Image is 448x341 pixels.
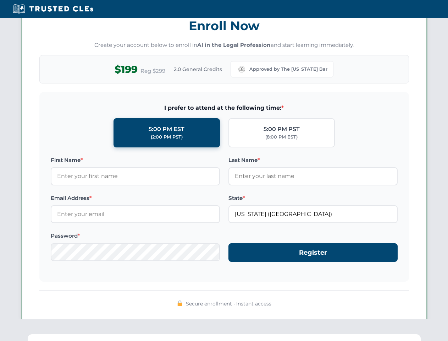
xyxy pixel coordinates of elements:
[39,15,409,37] h3: Enroll Now
[140,67,165,75] span: Reg $299
[177,301,183,306] img: 🔒
[228,205,398,223] input: Missouri (MO)
[51,156,220,164] label: First Name
[265,134,298,141] div: (8:00 PM EST)
[151,134,183,141] div: (2:00 PM PST)
[51,232,220,240] label: Password
[149,125,184,134] div: 5:00 PM EST
[237,64,247,74] img: Missouri Bar
[51,194,220,202] label: Email Address
[51,103,398,113] span: I prefer to attend at the following time:
[228,156,398,164] label: Last Name
[228,243,398,262] button: Register
[228,194,398,202] label: State
[228,167,398,185] input: Enter your last name
[39,41,409,49] p: Create your account below to enroll in and start learning immediately.
[174,65,222,73] span: 2.0 General Credits
[249,66,327,73] span: Approved by The [US_STATE] Bar
[186,300,271,308] span: Secure enrollment • Instant access
[197,42,271,48] strong: AI in the Legal Profession
[51,205,220,223] input: Enter your email
[51,167,220,185] input: Enter your first name
[264,125,300,134] div: 5:00 PM PST
[115,61,138,77] span: $199
[11,4,95,14] img: Trusted CLEs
